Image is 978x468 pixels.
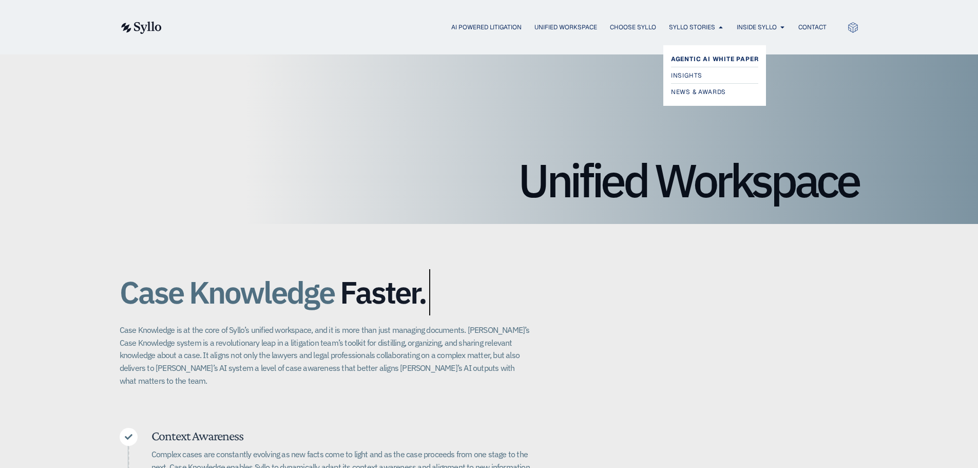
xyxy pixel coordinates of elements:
[151,428,530,444] h5: Context Awareness
[671,69,759,82] a: Insights
[534,23,597,32] a: Unified Workspace
[671,86,726,98] span: News & Awards
[671,86,759,98] a: News & Awards
[120,157,859,203] h1: Unified Workspace
[451,23,522,32] a: AI Powered Litigation
[671,53,759,65] a: Agentic AI White Paper
[671,69,702,82] span: Insights
[798,23,827,32] a: Contact
[120,22,162,34] img: syllo
[120,269,334,315] span: Case Knowledge
[669,23,715,32] a: Syllo Stories
[182,23,827,32] nav: Menu
[120,324,530,387] p: Case Knowledge is at the core of Syllo’s unified workspace, and it is more than just managing doc...
[182,23,827,32] div: Menu Toggle
[610,23,656,32] a: Choose Syllo
[737,23,777,32] a: Inside Syllo
[340,275,426,309] span: Faster.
